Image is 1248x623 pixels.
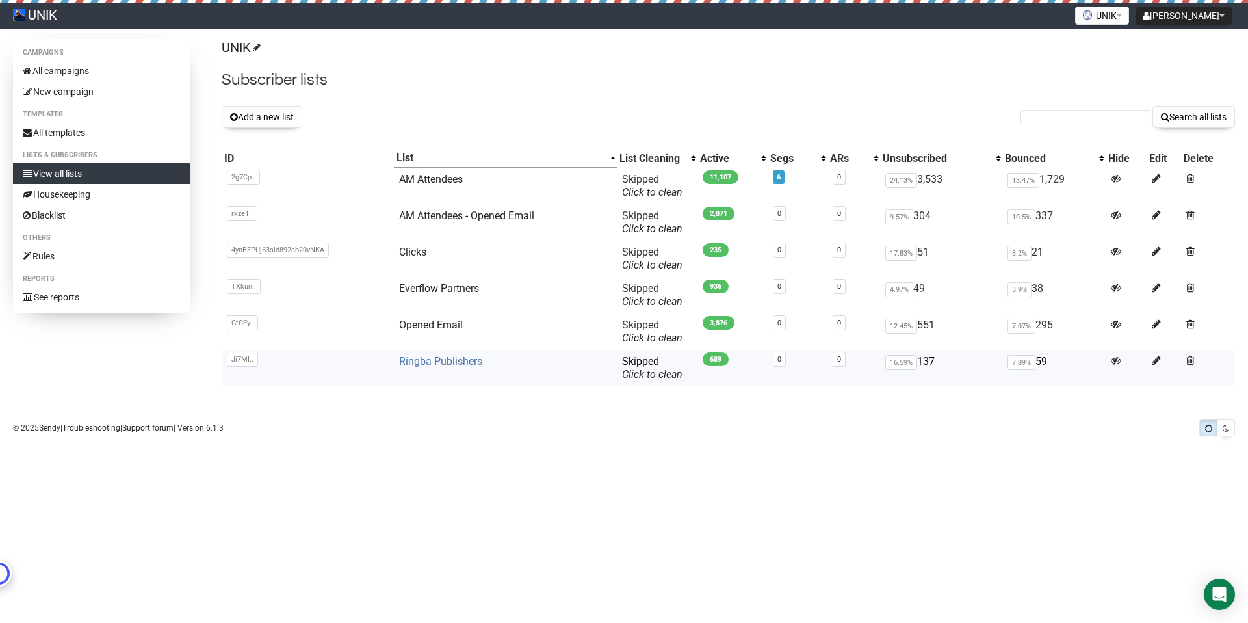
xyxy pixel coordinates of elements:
div: Edit [1149,152,1179,165]
td: 137 [880,350,1002,386]
li: Campaigns [13,45,190,60]
div: ID [224,152,391,165]
a: 6 [777,173,781,181]
span: 936 [703,280,729,293]
td: 295 [1002,313,1106,350]
a: 0 [837,209,841,218]
span: 4ynBFPUj63sld892ab20vNKA [227,243,329,258]
th: Edit: No sort applied, sorting is disabled [1147,149,1182,168]
td: 49 [880,277,1002,313]
span: Skipped [622,246,682,271]
a: Opened Email [399,319,463,331]
span: Skipped [622,319,682,344]
p: © 2025 | | | Version 6.1.3 [13,421,224,435]
h2: Subscriber lists [222,68,1235,92]
td: 337 [1002,204,1106,241]
div: Segs [770,152,814,165]
a: AM Attendees [399,173,463,185]
div: Delete [1184,152,1232,165]
a: 0 [777,246,781,254]
span: GtCEy.. [227,315,258,330]
th: Active: No sort applied, activate to apply an ascending sort [697,149,768,168]
th: List Cleaning: No sort applied, activate to apply an ascending sort [617,149,697,168]
span: 235 [703,243,729,257]
span: 8.2% [1007,246,1032,261]
td: 51 [880,241,1002,277]
img: favicons [1082,10,1093,20]
th: Hide: No sort applied, sorting is disabled [1106,149,1147,168]
a: All campaigns [13,60,190,81]
li: Lists & subscribers [13,148,190,163]
img: 69739c4ea9e1ddd0bbeb379ff717aadb [13,9,25,21]
a: Rules [13,246,190,267]
a: Support forum [122,423,174,432]
span: Skipped [622,173,682,198]
div: ARs [830,152,867,165]
div: Unsubscribed [883,152,989,165]
a: 0 [777,319,781,327]
li: Others [13,230,190,246]
span: TXkun.. [227,279,261,294]
span: 12.45% [885,319,917,334]
a: Click to clean [622,295,682,308]
span: 3,876 [703,316,734,330]
span: 10.5% [1007,209,1035,224]
td: 38 [1002,277,1106,313]
a: Click to clean [622,186,682,198]
a: Click to clean [622,368,682,380]
a: Blacklist [13,205,190,226]
div: Open Intercom Messenger [1204,579,1235,610]
a: New campaign [13,81,190,102]
span: Skipped [622,355,682,380]
span: 13.47% [1007,173,1039,188]
a: AM Attendees - Opened Email [399,209,534,222]
a: All templates [13,122,190,143]
a: Troubleshooting [62,423,120,432]
button: UNIK [1075,7,1129,25]
div: List Cleaning [619,152,684,165]
th: ID: No sort applied, sorting is disabled [222,149,394,168]
td: 3,533 [880,168,1002,204]
td: 304 [880,204,1002,241]
a: Housekeeping [13,184,190,205]
a: UNIK [222,40,259,55]
div: Bounced [1005,152,1093,165]
span: Skipped [622,209,682,235]
a: 0 [777,282,781,291]
span: 16.59% [885,355,917,370]
a: Click to clean [622,259,682,271]
td: 21 [1002,241,1106,277]
button: [PERSON_NAME] [1136,7,1232,25]
a: 0 [837,246,841,254]
span: rkze1.. [227,206,257,221]
span: 17.83% [885,246,917,261]
a: Sendy [39,423,60,432]
li: Reports [13,271,190,287]
th: Segs: No sort applied, activate to apply an ascending sort [768,149,827,168]
th: ARs: No sort applied, activate to apply an ascending sort [827,149,880,168]
li: Templates [13,107,190,122]
a: 0 [837,355,841,364]
a: Click to clean [622,332,682,344]
span: Ji7MI.. [227,352,258,367]
span: 3.9% [1007,282,1032,297]
a: 0 [777,209,781,218]
div: Hide [1108,152,1144,165]
td: 551 [880,313,1002,350]
a: 0 [837,173,841,181]
th: Bounced: No sort applied, activate to apply an ascending sort [1002,149,1106,168]
td: 59 [1002,350,1106,386]
span: 4.97% [885,282,913,297]
span: 2g7Cp.. [227,170,260,185]
span: Skipped [622,282,682,308]
span: 24.13% [885,173,917,188]
span: 11,107 [703,170,738,184]
a: Ringba Publishers [399,355,482,367]
td: 1,729 [1002,168,1106,204]
a: Everflow Partners [399,282,479,295]
a: Clicks [399,246,426,258]
a: 0 [837,319,841,327]
a: Click to clean [622,222,682,235]
div: Active [700,152,755,165]
button: Add a new list [222,106,302,128]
